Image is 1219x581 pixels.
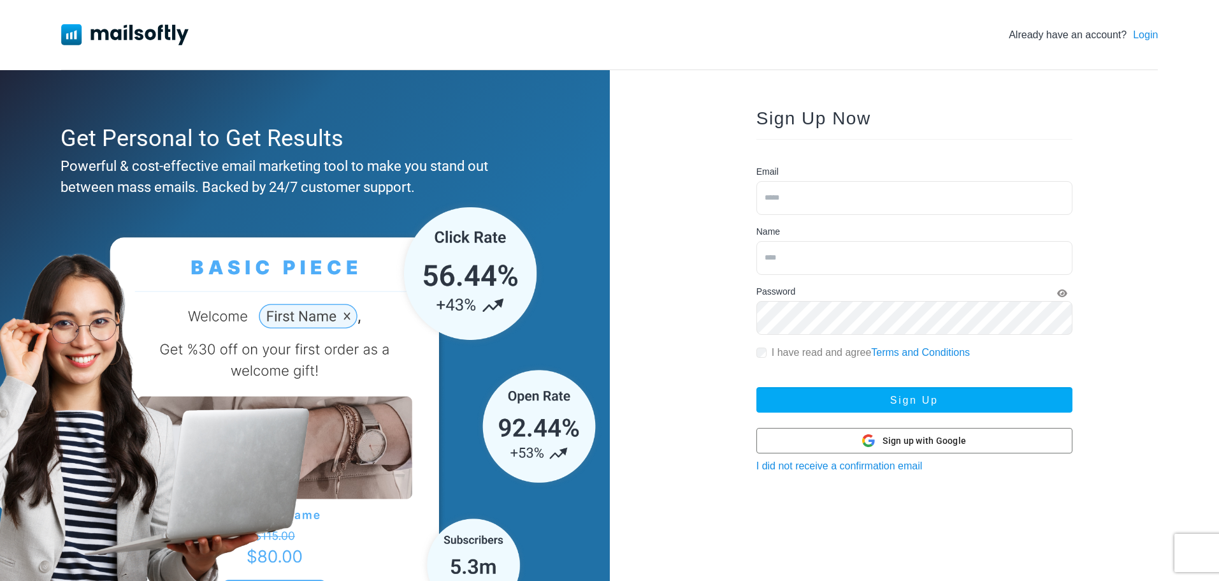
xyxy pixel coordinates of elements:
[61,121,543,156] div: Get Personal to Get Results
[1057,289,1067,298] i: Show Password
[756,460,923,471] a: I did not receive a confirmation email
[883,434,966,448] span: Sign up with Google
[756,225,780,239] label: Name
[61,24,189,45] img: Mailsoftly
[756,108,871,128] span: Sign Up Now
[61,156,543,198] div: Powerful & cost-effective email marketing tool to make you stand out between mass emails. Backed ...
[756,428,1072,453] button: Sign up with Google
[871,347,970,358] a: Terms and Conditions
[756,387,1072,413] button: Sign Up
[772,345,970,360] label: I have read and agree
[1133,27,1158,43] a: Login
[756,165,779,179] label: Email
[756,285,795,298] label: Password
[1009,27,1158,43] div: Already have an account?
